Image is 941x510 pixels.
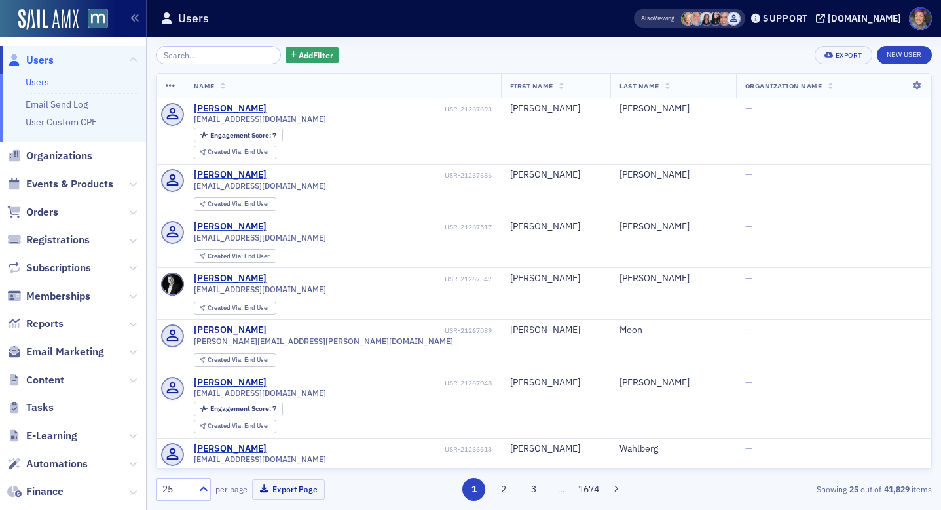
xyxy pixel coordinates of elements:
div: Created Via: End User [194,353,276,367]
a: [PERSON_NAME] [194,273,267,284]
div: 25 [162,482,191,496]
span: Tasks [26,401,54,415]
input: Search… [156,46,281,64]
a: Subscriptions [7,261,91,275]
div: Created Via: End User [194,146,276,159]
a: User Custom CPE [26,116,97,128]
span: Kelly Brown [699,12,713,26]
div: USR-21267048 [268,379,492,387]
button: AddFilter [286,47,339,64]
div: End User [208,305,270,312]
div: USR-21267347 [268,275,492,283]
div: Engagement Score: 7 [194,128,283,142]
div: Wahlberg [619,443,726,455]
button: [DOMAIN_NAME] [816,14,906,23]
h1: Users [178,10,209,26]
div: End User [208,357,270,364]
a: Finance [7,484,64,499]
a: Content [7,373,64,387]
span: Subscriptions [26,261,91,275]
div: End User [208,149,270,156]
span: Organization Name [745,81,822,90]
a: Tasks [7,401,54,415]
span: Reports [26,317,64,331]
div: End User [208,253,270,260]
span: [EMAIL_ADDRESS][DOMAIN_NAME] [194,284,326,294]
a: [PERSON_NAME] [194,324,267,336]
button: 3 [522,478,545,501]
span: — [745,376,752,388]
span: Registrations [26,233,90,247]
div: [PERSON_NAME] [510,221,602,233]
img: SailAMX [88,9,108,29]
span: — [745,324,752,336]
span: [EMAIL_ADDRESS][DOMAIN_NAME] [194,181,326,191]
span: Organizations [26,149,92,163]
span: Add Filter [299,49,333,61]
div: Export [836,52,862,59]
span: — [745,102,752,114]
div: USR-21267089 [268,326,492,335]
span: Memberships [26,289,90,304]
span: Justin Chase [727,12,741,26]
label: per page [215,483,248,495]
div: Created Via: End User [194,420,276,433]
span: — [745,272,752,284]
span: Engagement Score : [210,404,272,413]
span: Created Via : [208,422,244,430]
a: [PERSON_NAME] [194,377,267,389]
span: Last Name [619,81,659,90]
a: Events & Products [7,177,113,191]
div: End User [208,423,270,430]
a: E-Learning [7,429,77,443]
span: Email Marketing [26,345,104,359]
span: — [745,220,752,232]
div: Created Via: End User [194,197,276,211]
div: Support [763,12,808,24]
span: [EMAIL_ADDRESS][DOMAIN_NAME] [194,454,326,464]
a: Organizations [7,149,92,163]
span: E-Learning [26,429,77,443]
span: Rebekah Olson [681,12,695,26]
a: Users [7,53,54,68]
div: USR-21267693 [268,105,492,113]
div: Created Via: End User [194,249,276,263]
div: [PERSON_NAME] [510,324,602,336]
a: [PERSON_NAME] [194,103,267,115]
button: Export [815,46,872,64]
span: Katie Foo [718,12,731,26]
div: End User [208,201,270,208]
a: Registrations [7,233,90,247]
span: Tyra Washington [709,12,722,26]
a: New User [877,46,932,64]
a: Email Marketing [7,345,104,359]
a: SailAMX [18,9,79,30]
a: Users [26,76,49,88]
span: Users [26,53,54,68]
div: [PERSON_NAME] [510,377,602,389]
span: Created Via : [208,147,244,156]
a: Email Send Log [26,98,88,110]
div: [PERSON_NAME] [619,273,726,284]
span: Name [194,81,215,90]
div: Moon [619,324,726,336]
div: [PERSON_NAME] [510,169,602,181]
a: View Homepage [79,9,108,31]
span: First Name [510,81,553,90]
span: Created Via : [208,355,244,364]
strong: 25 [847,483,860,495]
a: Orders [7,205,58,220]
span: … [552,483,570,495]
a: [PERSON_NAME] [194,221,267,233]
span: [PERSON_NAME][EMAIL_ADDRESS][PERSON_NAME][DOMAIN_NAME] [194,336,453,346]
span: Viewing [641,14,674,23]
div: 7 [210,132,276,139]
div: [PERSON_NAME] [510,443,602,455]
span: [EMAIL_ADDRESS][DOMAIN_NAME] [194,233,326,243]
div: USR-21267686 [268,171,492,180]
div: USR-21267517 [268,223,492,231]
